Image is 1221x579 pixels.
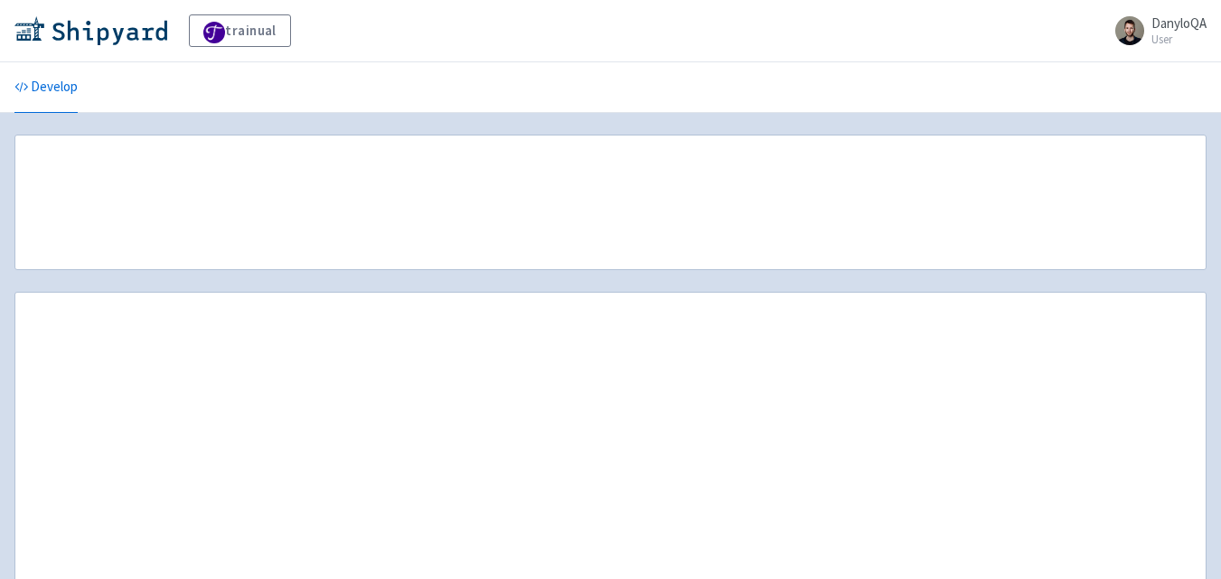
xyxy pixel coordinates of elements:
span: DanyloQA [1151,14,1207,32]
a: Develop [14,62,78,113]
small: User [1151,33,1207,45]
img: Shipyard logo [14,16,167,45]
a: DanyloQA User [1104,16,1207,45]
a: trainual [189,14,291,47]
